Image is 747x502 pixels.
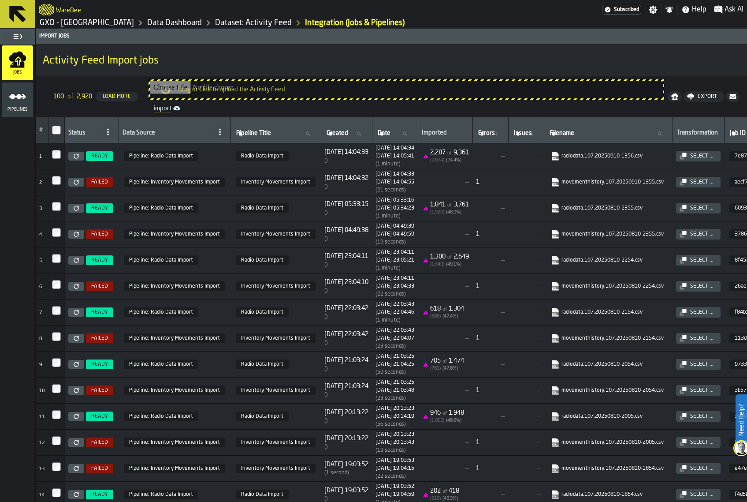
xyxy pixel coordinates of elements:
[684,91,724,102] button: button-Export
[236,255,289,265] span: Radio Data Import
[236,203,289,213] span: Radio Data Import
[375,361,414,367] div: Completed at 1754856265260
[124,360,198,369] span: 1fea2186-e0db-438f-b56d-c5802b1b5c3f
[514,130,532,137] span: label
[602,5,641,15] a: link-to-/wh/i/ae0cd702-8cb1-4091-b3be-0aee77957c79/settings/billing
[512,231,540,237] span: —
[52,176,61,185] input: InputCheckbox-label-react-aria2358653611-:rao:
[39,180,42,185] span: 2
[236,130,271,137] span: label
[324,236,368,242] div: Time between creation and start (import delay / Re-Import)
[96,92,138,101] button: button-Load More
[551,230,664,239] a: link-to-https://s3.eu-west-1.amazonaws.com/import.app.warebee.com/3786af19-de03-4209-92d3-19b3540...
[687,439,717,446] div: Select ...
[551,204,664,213] a: link-to-https://s3.eu-west-1.amazonaws.com/import.app.warebee.com/60930694-d941-4ec4-8ff3-6236127...
[39,232,42,237] span: 4
[52,384,61,393] label: InputCheckbox-label-react-aria2358653611-:rb0:
[549,254,667,266] span: radiodata.107.20250810-2254.csv
[430,305,464,312] div: 618 1,304
[442,307,447,312] span: of
[91,309,108,315] span: READY
[602,5,641,15] div: Menu Subscription
[551,490,664,499] a: link-to-https://s3.eu-west-1.amazonaws.com/import.app.warebee.com/f4d5bdb1-3896-48a9-a849-80a2d23...
[124,255,198,265] span: 1fea2186-e0db-438f-b56d-c5802b1b5c3f
[375,145,414,151] div: Started at 1757509474533
[324,279,368,286] span: [DATE] 23:04:10
[549,228,667,240] span: movementhistory.107.20250810-2355.csv
[84,151,115,161] a: READY
[512,153,540,159] span: —
[512,257,540,263] span: —
[549,436,667,449] span: movementhistory.107.20250810-2005.csv
[124,229,225,239] span: 90626df6-53e3-4e8c-9087-c7b663e03517
[124,386,225,395] span: 90626df6-53e3-4e8c-9087-c7b663e03517
[430,314,441,319] span: ( 686 )
[52,358,61,367] label: InputCheckbox-label-react-aria2358653611-:rav:
[123,129,211,138] div: Data Source
[91,387,108,393] span: FAILED
[476,257,505,264] span: —
[378,130,390,137] span: label
[687,465,717,472] div: Select ...
[84,177,115,187] a: FAILED
[52,150,61,159] label: InputCheckbox-label-react-aria2358653611-:ran:
[324,305,368,312] span: [DATE] 22:03:42
[476,179,505,186] div: 1
[236,281,316,291] span: Inventory Movements Import
[36,44,747,76] div: title-Activity Feed Import jobs
[676,437,721,448] button: button-Select ...
[124,438,225,447] span: 90626df6-53e3-4e8c-9087-c7b663e03517
[52,462,61,471] input: InputCheckbox-label-react-aria2358653611-:rb3:
[375,197,414,203] div: Started at 1754886796678
[67,93,73,100] span: of
[2,70,33,75] span: Jobs
[676,307,721,318] button: button-Select ...
[430,201,469,208] div: 1,841 3,761
[324,314,368,320] div: Time between creation and start (import delay / Re-Import)
[512,361,540,367] span: —
[84,464,115,473] a: FAILED
[476,128,505,139] input: label
[324,340,368,346] div: Time between creation and start (import delay / Re-Import)
[375,327,414,333] div: Started at 1754859823427
[324,227,368,234] span: [DATE] 04:49:38
[84,203,115,213] a: READY
[91,283,108,289] span: FAILED
[375,213,414,219] div: Import duration (start to completion)
[676,411,721,422] button: button-Select ...
[430,210,444,215] span: ( 1,920 )
[478,130,495,137] span: label
[676,385,721,396] button: button-Select ...
[662,5,677,14] label: button-toggle-Notifications
[549,176,667,188] span: movementhistory.107.20250910-1355.csv
[91,491,108,498] span: READY
[430,366,441,371] span: ( 769 )
[710,4,747,15] label: button-toggle-Ask AI
[645,5,661,14] label: button-toggle-Settings
[421,231,469,238] span: —
[551,178,664,187] a: link-to-https://s3.eu-west-1.amazonaws.com/import.app.warebee.com/aecf7266-a9fb-44e0-8105-9adeef2...
[91,205,108,211] span: READY
[124,490,198,499] span: 1fea2186-e0db-438f-b56d-c5802b1b5c3f
[39,127,43,133] span: #
[375,353,414,360] div: Started at 1754856205425
[52,126,61,135] input: InputCheckbox-label-react-aria2358653611-:rac:
[52,280,61,289] input: InputCheckbox-label-react-aria2358653611-:ras:
[549,488,667,501] span: radiodata.107.20250810-1854.csv
[549,384,667,397] span: movementhistory.107.20250810-2054.csv
[476,283,505,290] div: 1
[376,128,414,139] input: label
[549,280,667,292] span: movementhistory.107.20250810-2254.csv
[52,306,61,315] label: InputCheckbox-label-react-aria2358653611-:rat:
[2,107,33,112] span: Pipelines
[512,335,540,341] span: —
[236,307,289,317] span: Radio Data Import
[421,283,469,290] span: —
[375,291,414,297] div: Import duration (start to completion)
[476,205,505,212] span: —
[236,333,316,343] span: Inventory Movements Import
[91,439,108,446] span: FAILED
[236,151,289,161] span: Radio Data Import
[52,228,61,237] label: InputCheckbox-label-react-aria2358653611-:raq:
[676,463,721,474] button: button-Select ...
